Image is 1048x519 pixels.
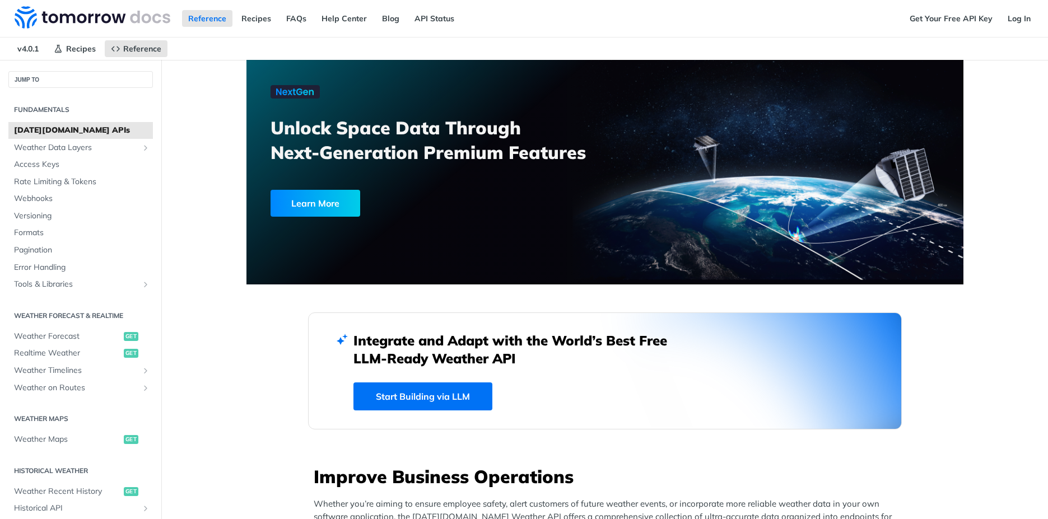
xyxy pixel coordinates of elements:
[353,331,684,367] h2: Integrate and Adapt with the World’s Best Free LLM-Ready Weather API
[8,380,153,396] a: Weather on RoutesShow subpages for Weather on Routes
[280,10,313,27] a: FAQs
[15,6,170,29] img: Tomorrow.io Weather API Docs
[14,193,150,204] span: Webhooks
[14,279,138,290] span: Tools & Libraries
[8,431,153,448] a: Weather Mapsget
[105,40,167,57] a: Reference
[271,85,320,99] img: NextGen
[8,190,153,207] a: Webhooks
[11,40,45,57] span: v4.0.1
[124,349,138,358] span: get
[376,10,406,27] a: Blog
[8,208,153,225] a: Versioning
[124,487,138,496] span: get
[14,365,138,376] span: Weather Timelines
[124,435,138,444] span: get
[8,345,153,362] a: Realtime Weatherget
[271,190,548,217] a: Learn More
[14,262,150,273] span: Error Handling
[8,500,153,517] a: Historical APIShow subpages for Historical API
[8,242,153,259] a: Pagination
[14,211,150,222] span: Versioning
[8,225,153,241] a: Formats
[124,332,138,341] span: get
[182,10,232,27] a: Reference
[8,122,153,139] a: [DATE][DOMAIN_NAME] APIs
[14,142,138,153] span: Weather Data Layers
[14,503,138,514] span: Historical API
[8,483,153,500] a: Weather Recent Historyget
[8,311,153,321] h2: Weather Forecast & realtime
[314,464,902,489] h3: Improve Business Operations
[271,190,360,217] div: Learn More
[408,10,460,27] a: API Status
[141,504,150,513] button: Show subpages for Historical API
[8,466,153,476] h2: Historical Weather
[66,44,96,54] span: Recipes
[141,280,150,289] button: Show subpages for Tools & Libraries
[8,414,153,424] h2: Weather Maps
[8,139,153,156] a: Weather Data LayersShow subpages for Weather Data Layers
[235,10,277,27] a: Recipes
[14,486,121,497] span: Weather Recent History
[8,362,153,379] a: Weather TimelinesShow subpages for Weather Timelines
[14,159,150,170] span: Access Keys
[903,10,999,27] a: Get Your Free API Key
[8,156,153,173] a: Access Keys
[14,176,150,188] span: Rate Limiting & Tokens
[141,143,150,152] button: Show subpages for Weather Data Layers
[123,44,161,54] span: Reference
[14,382,138,394] span: Weather on Routes
[353,382,492,410] a: Start Building via LLM
[14,245,150,256] span: Pagination
[14,348,121,359] span: Realtime Weather
[8,71,153,88] button: JUMP TO
[14,331,121,342] span: Weather Forecast
[48,40,102,57] a: Recipes
[14,434,121,445] span: Weather Maps
[8,328,153,345] a: Weather Forecastget
[271,115,617,165] h3: Unlock Space Data Through Next-Generation Premium Features
[1002,10,1037,27] a: Log In
[14,125,150,136] span: [DATE][DOMAIN_NAME] APIs
[8,174,153,190] a: Rate Limiting & Tokens
[8,259,153,276] a: Error Handling
[8,276,153,293] a: Tools & LibrariesShow subpages for Tools & Libraries
[14,227,150,239] span: Formats
[315,10,373,27] a: Help Center
[141,384,150,392] button: Show subpages for Weather on Routes
[8,105,153,115] h2: Fundamentals
[141,366,150,375] button: Show subpages for Weather Timelines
